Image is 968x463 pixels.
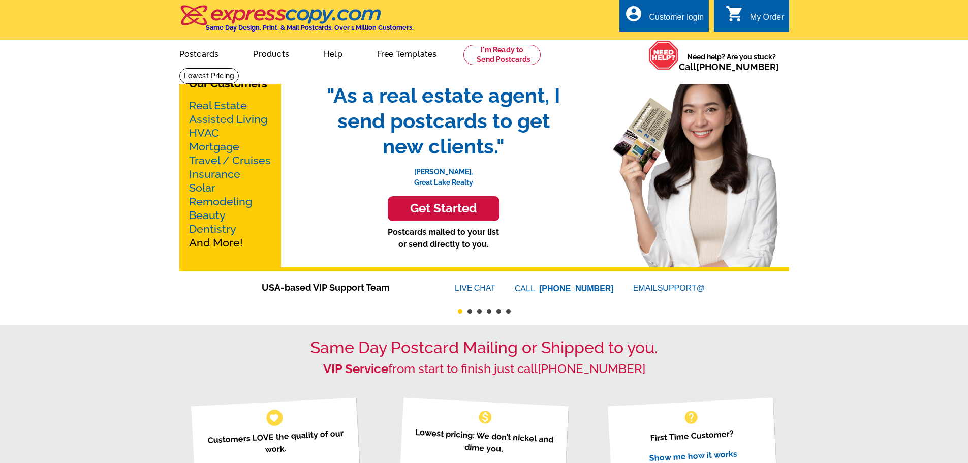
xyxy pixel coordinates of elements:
a: shopping_cart My Order [726,11,784,24]
i: shopping_cart [726,5,744,23]
a: Real Estate [189,99,247,112]
a: Help [307,41,359,65]
button: 6 of 6 [506,309,511,314]
span: help [683,409,699,425]
a: HVAC [189,127,219,139]
span: favorite [269,412,279,423]
button: 1 of 6 [458,309,462,314]
a: Postcards [163,41,235,65]
p: [PERSON_NAME], Great Lake Realty [317,159,571,188]
a: Same Day Design, Print, & Mail Postcards. Over 1 Million Customers. [179,12,414,32]
a: [PHONE_NUMBER] [538,361,645,376]
span: monetization_on [477,409,493,425]
img: help [648,40,679,70]
a: LIVECHAT [455,284,495,292]
a: Free Templates [361,41,453,65]
p: Lowest pricing: We don’t nickel and dime you. [412,426,556,458]
font: LIVE [455,282,474,294]
strong: VIP Service [323,361,388,376]
h4: Same Day Design, Print, & Mail Postcards. Over 1 Million Customers. [206,24,414,32]
a: Solar [189,181,215,194]
a: Insurance [189,168,240,180]
font: CALL [515,283,537,295]
i: account_circle [624,5,643,23]
span: "As a real estate agent, I send postcards to get new clients." [317,83,571,159]
span: Need help? Are you stuck? [679,52,784,72]
div: My Order [750,13,784,27]
a: Remodeling [189,195,252,208]
a: Products [237,41,305,65]
button: 2 of 6 [467,309,472,314]
a: Beauty [189,209,226,222]
p: And More! [189,99,271,250]
a: Dentistry [189,223,236,235]
p: First Time Customer? [620,426,764,446]
a: [PHONE_NUMBER] [539,284,614,293]
span: Call [679,61,779,72]
h2: from start to finish just call [179,362,789,377]
span: USA-based VIP Support Team [262,281,424,294]
h3: Get Started [400,201,487,216]
a: Assisted Living [189,113,267,126]
div: Customer login [649,13,704,27]
a: Travel / Cruises [189,154,271,167]
a: account_circle Customer login [624,11,704,24]
button: 3 of 6 [477,309,482,314]
button: 4 of 6 [487,309,491,314]
a: Mortgage [189,140,239,153]
p: Customers LOVE the quality of our work. [204,427,348,459]
a: [PHONE_NUMBER] [696,61,779,72]
h1: Same Day Postcard Mailing or Shipped to you. [179,338,789,357]
a: Get Started [317,196,571,221]
font: SUPPORT@ [658,282,706,294]
button: 5 of 6 [496,309,501,314]
a: Show me how it works [649,449,737,463]
p: Postcards mailed to your list or send directly to you. [317,226,571,251]
a: EMAILSUPPORT@ [633,284,706,292]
